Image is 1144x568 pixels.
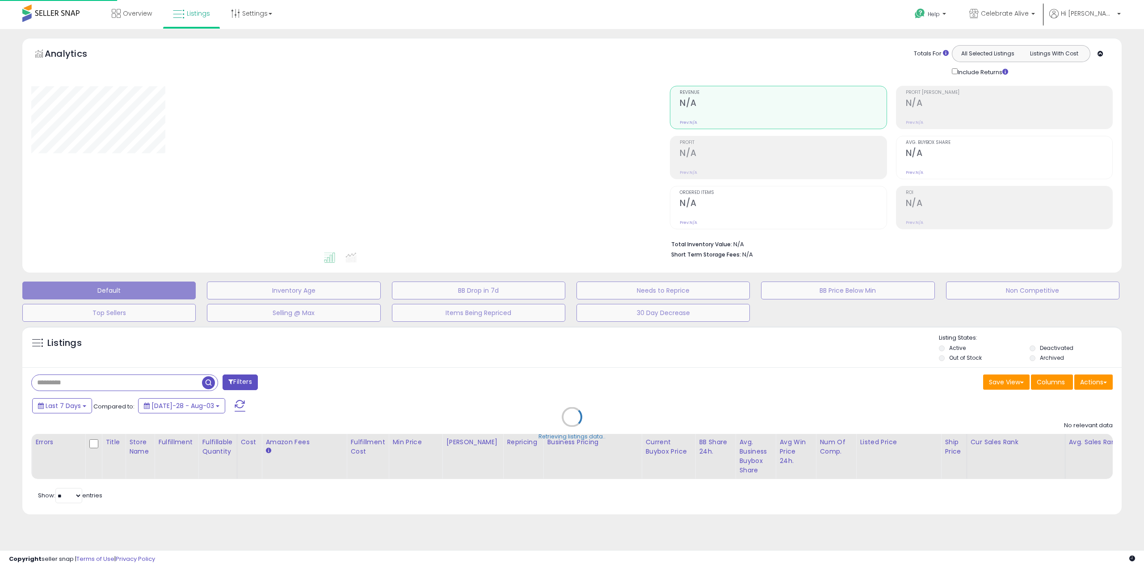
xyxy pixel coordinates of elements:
span: Avg. Buybox Share [906,140,1112,145]
b: Total Inventory Value: [671,240,732,248]
button: Listings With Cost [1021,48,1087,59]
span: Overview [123,9,152,18]
span: Listings [187,9,210,18]
h2: N/A [680,198,886,210]
small: Prev: N/A [680,120,697,125]
button: Selling @ Max [207,304,380,322]
li: N/A [671,238,1106,249]
div: Include Returns [945,67,1019,77]
button: BB Price Below Min [761,282,934,299]
h2: N/A [680,148,886,160]
small: Prev: N/A [906,220,923,225]
h2: N/A [680,98,886,110]
h2: N/A [906,198,1112,210]
h2: N/A [906,148,1112,160]
span: Help [928,10,940,18]
b: Short Term Storage Fees: [671,251,741,258]
small: Prev: N/A [906,120,923,125]
button: BB Drop in 7d [392,282,565,299]
span: Hi [PERSON_NAME] [1061,9,1115,18]
button: Top Sellers [22,304,196,322]
a: Help [908,1,955,29]
span: Ordered Items [680,190,886,195]
div: Totals For [914,50,949,58]
small: Prev: N/A [680,170,697,175]
button: Default [22,282,196,299]
span: ROI [906,190,1112,195]
a: Hi [PERSON_NAME] [1049,9,1121,29]
div: Retrieving listings data.. [538,433,606,441]
small: Prev: N/A [680,220,697,225]
button: Inventory Age [207,282,380,299]
i: Get Help [914,8,925,19]
h5: Analytics [45,47,105,62]
span: N/A [742,250,753,259]
span: Revenue [680,90,886,95]
span: Profit [PERSON_NAME] [906,90,1112,95]
small: Prev: N/A [906,170,923,175]
span: Profit [680,140,886,145]
button: Non Competitive [946,282,1119,299]
button: Items Being Repriced [392,304,565,322]
button: All Selected Listings [955,48,1021,59]
button: 30 Day Decrease [576,304,750,322]
h2: N/A [906,98,1112,110]
span: Celebrate Alive [981,9,1029,18]
button: Needs to Reprice [576,282,750,299]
